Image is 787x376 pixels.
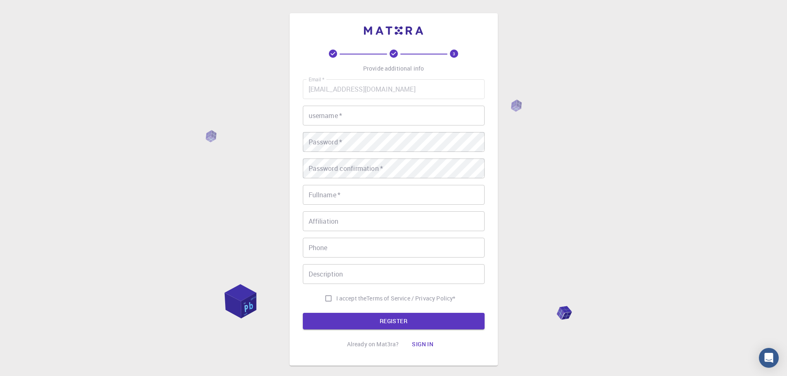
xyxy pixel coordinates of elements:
div: Open Intercom Messenger [759,348,779,368]
button: Sign in [405,336,440,352]
p: Provide additional info [363,64,424,73]
text: 3 [453,51,455,57]
label: Email [309,76,324,83]
button: REGISTER [303,313,485,329]
a: Terms of Service / Privacy Policy* [366,294,455,303]
span: I accept the [336,294,367,303]
p: Terms of Service / Privacy Policy * [366,294,455,303]
p: Already on Mat3ra? [347,340,399,348]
